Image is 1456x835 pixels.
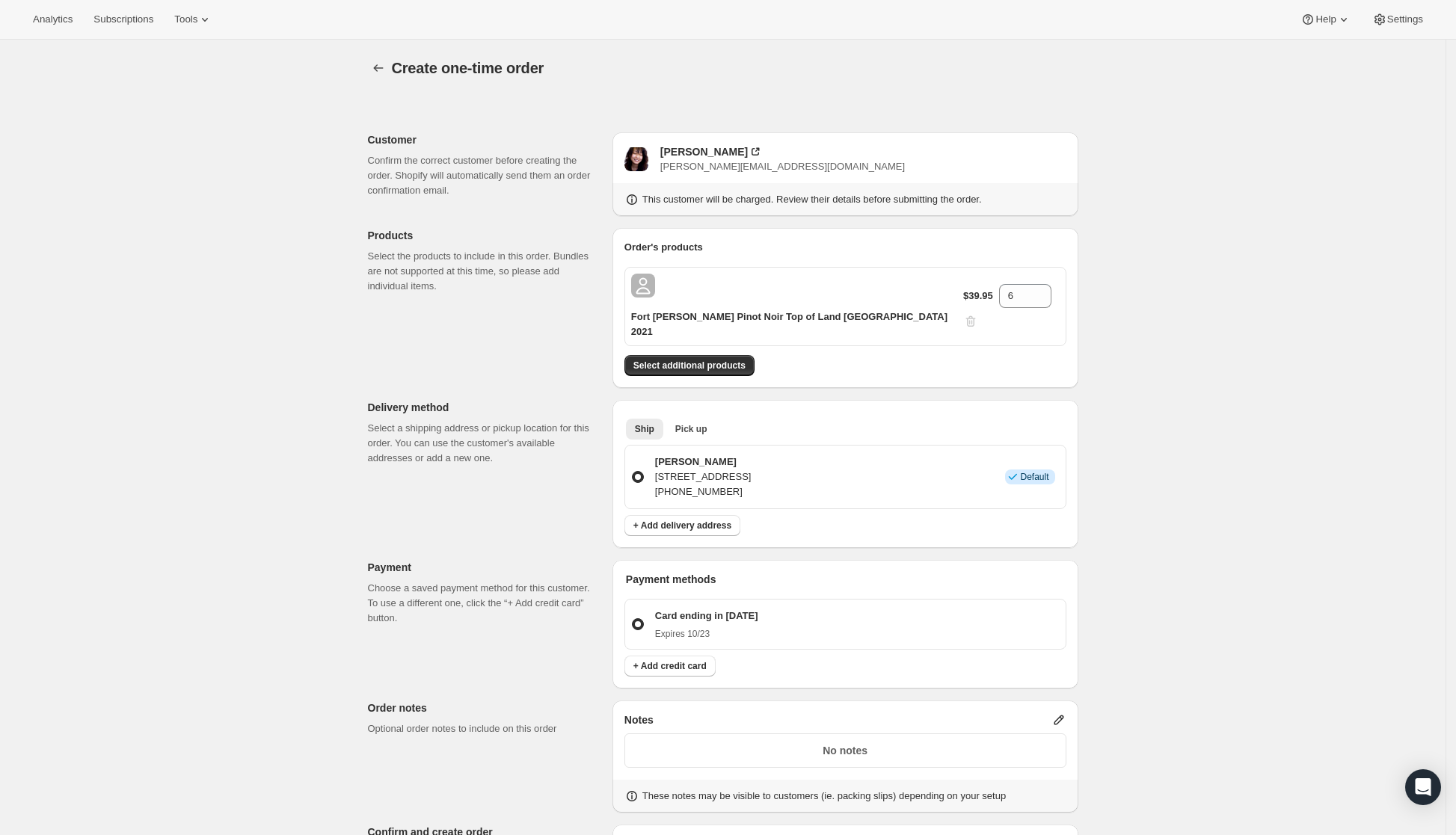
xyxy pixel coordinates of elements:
p: This customer will be charged. Review their details before submitting the order. [642,192,982,207]
p: Optional order notes to include on this order [368,721,600,736]
p: Confirm the correct customer before creating the order. Shopify will automatically send them an o... [368,153,600,198]
p: Choose a saved payment method for this customer. To use a different one, click the “+ Add credit ... [368,581,600,626]
p: Expires 10/23 [655,628,758,640]
p: [PERSON_NAME] [655,455,752,469]
button: Help [1291,9,1360,30]
span: Select additional products [633,360,746,372]
span: Default [1020,471,1048,483]
div: [PERSON_NAME] [660,144,748,159]
span: + Add credit card [633,660,707,672]
span: Ship [635,423,654,435]
button: Subscriptions [85,9,162,30]
span: Luwen Huang [624,147,648,171]
button: Tools [165,9,221,30]
span: [PERSON_NAME][EMAIL_ADDRESS][DOMAIN_NAME] [660,161,905,172]
button: Select additional products [624,355,755,376]
p: [PHONE_NUMBER] [655,484,752,499]
div: Open Intercom Messenger [1405,769,1441,805]
p: $39.95 [963,289,993,304]
button: + Add delivery address [624,515,740,536]
span: Create one-time order [392,60,544,76]
p: Customer [368,132,600,147]
p: These notes may be visible to customers (ie. packing slips) depending on your setup [642,789,1006,804]
p: Products [368,228,600,243]
span: Pick up [675,423,707,435]
p: Order notes [368,700,600,715]
span: Analytics [33,13,73,25]
span: Tools [174,13,197,25]
span: Order's products [624,241,703,253]
span: Default Title [631,274,655,298]
p: Select the products to include in this order. Bundles are not supported at this time, so please a... [368,249,600,294]
p: No notes [634,743,1057,758]
span: Subscriptions [93,13,153,25]
button: + Add credit card [624,656,716,677]
span: Settings [1387,13,1423,25]
span: Notes [624,712,654,727]
p: [STREET_ADDRESS] [655,469,752,484]
span: + Add delivery address [633,520,731,531]
p: Fort [PERSON_NAME] Pinot Noir Top of Land [GEOGRAPHIC_DATA] 2021 [631,309,963,339]
p: Delivery method [368,400,600,415]
span: Help [1315,13,1336,25]
p: Payment methods [626,572,1066,587]
p: Payment [368,560,600,575]
p: Card ending in [DATE] [655,608,758,623]
button: Settings [1363,9,1432,30]
button: Analytics [24,9,82,30]
p: Select a shipping address or pickup location for this order. You can use the customer's available... [368,421,600,466]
